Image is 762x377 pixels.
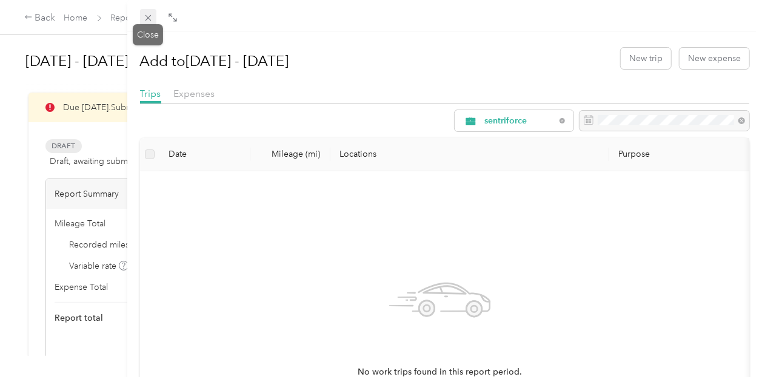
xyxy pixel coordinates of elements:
div: Close [133,24,163,45]
span: Expenses [174,88,215,99]
h1: Add to [DATE] - [DATE] [140,47,289,76]
th: Locations [330,138,609,171]
span: sentriforce [484,117,555,125]
th: Mileage (mi) [250,138,330,171]
th: Date [159,138,250,171]
button: New trip [621,48,671,69]
iframe: Everlance-gr Chat Button Frame [694,309,762,377]
span: Trips [140,88,161,99]
button: New expense [680,48,749,69]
